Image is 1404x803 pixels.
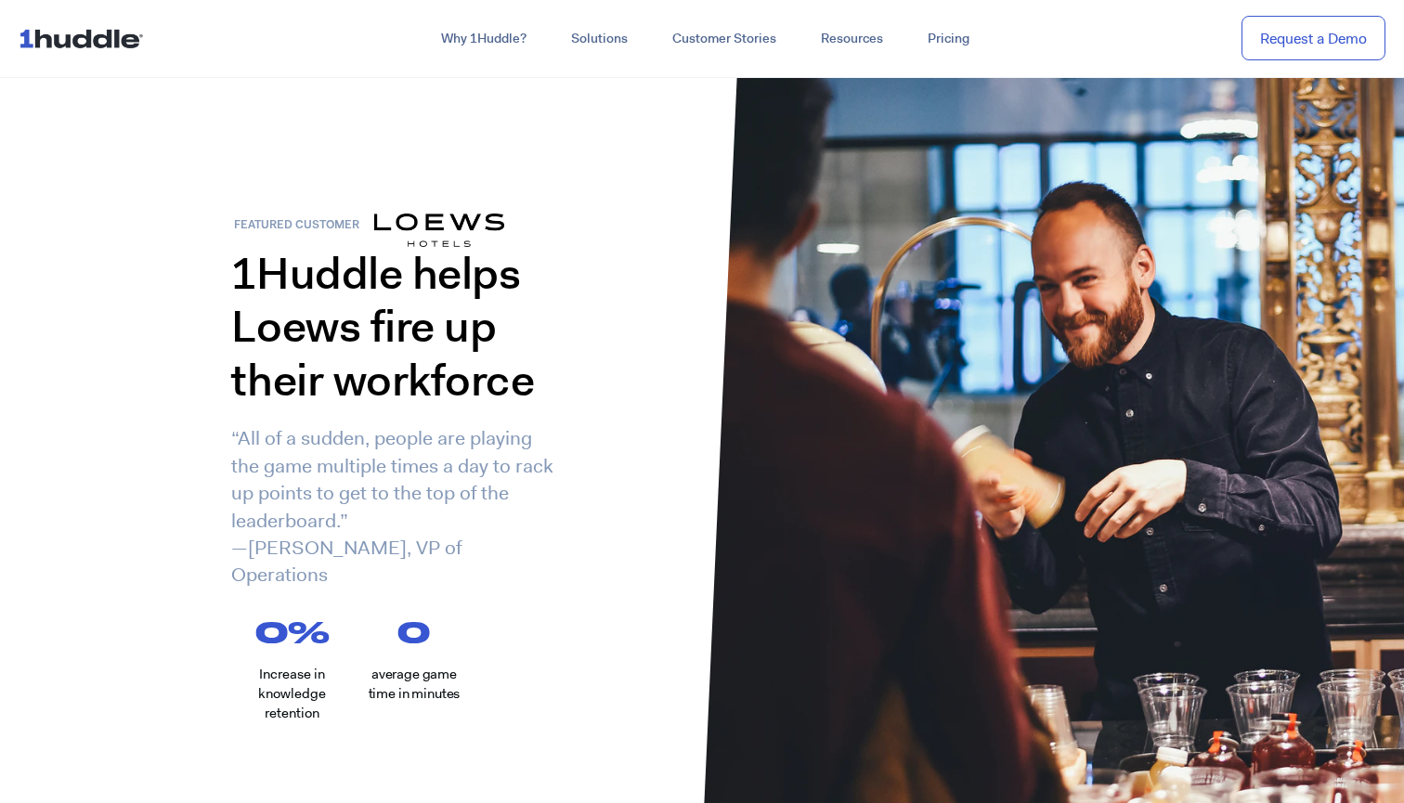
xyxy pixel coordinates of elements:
span: % [288,617,351,646]
a: Request a Demo [1241,16,1385,61]
a: Pricing [905,22,992,56]
span: 0 [255,617,288,646]
span: 0 [397,617,430,646]
a: Why 1Huddle? [419,22,549,56]
img: ... [19,20,151,56]
h2: average game time in minutes [360,665,468,704]
a: Resources [799,22,905,56]
a: Solutions [549,22,650,56]
p: Increase in knowledge retention [234,665,351,723]
a: Customer Stories [650,22,799,56]
h1: 1Huddle helps Loews fire up their workforce [231,247,554,408]
h6: Featured customer [234,220,374,231]
p: “All of a sudden, people are playing the game multiple times a day to rack up points to get to th... [231,425,554,589]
